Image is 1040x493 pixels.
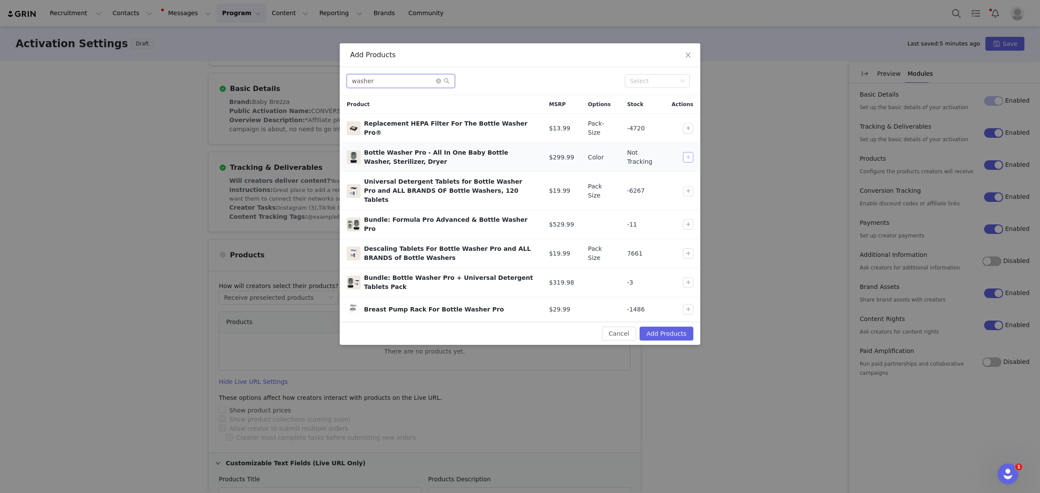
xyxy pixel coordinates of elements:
div: Replacement HEPA Filter For The Bottle Washer Pro® [364,119,535,137]
div: Actions [665,95,700,114]
img: FPA_BWP-featured-image.webp [347,217,361,231]
iframe: Intercom live chat [998,464,1018,484]
span: Descaling Tablets For Bottle Washer Pro and ALL BRANDS of Bottle Washers [347,246,361,260]
div: Bundle: Bottle Washer Pro + Universal Detergent Tablets Pack [364,273,535,292]
div: Descaling Tablets For Bottle Washer Pro and ALL BRANDS of Bottle Washers [364,244,535,263]
div: Bottle Washer Pro - All In One Baby Bottle Washer, Sterilizer, Dryer [364,148,535,166]
input: Search... [347,74,455,88]
span: Breast Pump Rack For Bottle Washer Pro [347,302,361,316]
span: Options [588,101,611,108]
div: Color [588,153,613,162]
div: Pack Size [588,182,613,200]
img: BRZ0201_Breast_Pump_Rack_CAR_Latest_01.jpg [347,302,361,316]
span: $29.99 [549,305,570,314]
i: icon: down [680,78,685,84]
span: Not Tracking [627,148,658,166]
span: $19.99 [549,249,570,258]
i: icon: close-circle [436,78,441,84]
button: Add Products [640,327,693,341]
button: Close [676,43,700,68]
span: -4720 [627,124,645,133]
span: -3 [627,278,633,287]
i: icon: search [444,78,450,84]
span: Stock [627,101,643,108]
span: -11 [627,220,637,229]
span: -6267 [627,186,645,195]
img: Descaling_tablets_jpg.webp [347,246,361,260]
span: $19.99 [549,186,570,195]
span: $13.99 [549,124,570,133]
span: $299.99 [549,153,574,162]
span: $529.99 [549,220,574,229]
img: HEPA_filter_for_BWP.webp [347,121,361,135]
span: -1486 [627,305,645,314]
button: Cancel [602,327,636,341]
img: Universal_detergent_tablets_5c0f1baf-ecd6-4799-8cc9-1d468d214cee.webp [347,184,361,198]
span: Bundle: Formula Pro Advanced & Bottle Washer Pro [347,217,361,231]
span: 7661 [627,249,643,258]
span: Bottle Washer Pro - All In One Baby Bottle Washer, Sterilizer, Dryer [347,150,361,164]
div: Pack Size [588,244,613,263]
div: Select [630,77,677,85]
span: Universal Detergent Tablets for Bottle Washer Pro and ALL BRANDS OF Bottle Washers, 120 Tablets [347,184,361,198]
div: Breast Pump Rack For Bottle Washer Pro [364,305,535,314]
span: Product [347,101,370,108]
i: icon: close [685,52,692,58]
span: 1 [1015,464,1022,470]
img: BWP_Detergent_tablets-featured-image.webp [347,276,361,289]
div: Add Products [350,50,690,60]
div: Pack-Size [588,119,613,137]
div: Bundle: Formula Pro Advanced & Bottle Washer Pro [364,215,535,234]
span: Bundle: Bottle Washer Pro + Universal Detergent Tablets Pack [347,276,361,289]
img: BRZ0103_BWP_CAR_CAR_Template_DTC_01.webp [347,150,361,164]
span: $319.98 [549,278,574,287]
span: MSRP [549,101,566,108]
span: Replacement HEPA Filter For The Bottle Washer Pro® [347,121,361,135]
div: Universal Detergent Tablets for Bottle Washer Pro and ALL BRANDS OF Bottle Washers, 120 Tablets [364,177,535,204]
